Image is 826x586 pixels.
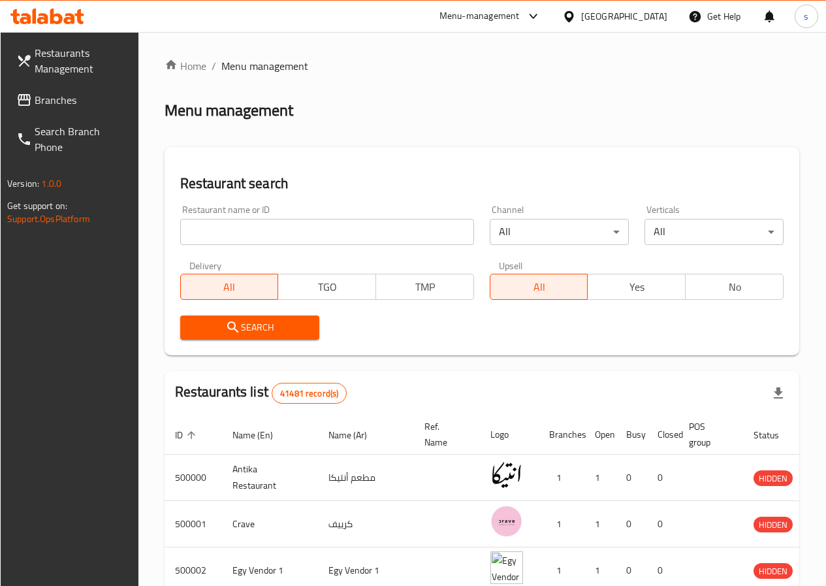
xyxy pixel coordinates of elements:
span: s [804,9,808,24]
span: Menu management [221,58,308,74]
th: Branches [539,415,584,455]
td: Antika Restaurant [222,455,318,501]
span: Status [754,427,796,443]
button: Yes [587,274,686,300]
a: Home [165,58,206,74]
button: No [685,274,784,300]
td: 0 [647,455,678,501]
span: Name (Ar) [328,427,384,443]
div: Menu-management [439,8,520,24]
th: Open [584,415,616,455]
span: Search [191,319,309,336]
a: Restaurants Management [6,37,138,84]
td: 1 [584,501,616,547]
span: 41481 record(s) [272,387,346,400]
span: TGO [283,278,371,297]
td: كرييف [318,501,414,547]
div: Export file [763,378,794,409]
span: HIDDEN [754,471,793,486]
span: Ref. Name [424,419,464,450]
span: HIDDEN [754,564,793,579]
span: Yes [593,278,680,297]
span: Branches [35,92,128,108]
td: مطعم أنتيكا [318,455,414,501]
label: Upsell [499,261,523,270]
span: ID [175,427,200,443]
span: Search Branch Phone [35,123,128,155]
li: / [212,58,216,74]
div: [GEOGRAPHIC_DATA] [581,9,667,24]
label: Delivery [189,261,222,270]
span: Name (En) [232,427,290,443]
th: Busy [616,415,647,455]
span: HIDDEN [754,517,793,532]
td: 1 [584,455,616,501]
div: Total records count [272,383,347,404]
button: All [180,274,279,300]
a: Support.OpsPlatform [7,210,90,227]
img: Crave [490,505,523,538]
h2: Restaurant search [180,174,784,193]
td: 0 [616,501,647,547]
button: All [490,274,588,300]
span: 1.0.0 [41,175,61,192]
span: Get support on: [7,197,67,214]
td: 500000 [165,455,222,501]
button: TMP [375,274,474,300]
td: 500001 [165,501,222,547]
span: POS group [689,419,727,450]
span: All [186,278,274,297]
span: Restaurants Management [35,45,128,76]
th: Logo [480,415,539,455]
div: All [644,219,784,245]
span: All [496,278,583,297]
h2: Restaurants list [175,382,347,404]
td: Crave [222,501,318,547]
td: 1 [539,501,584,547]
a: Branches [6,84,138,116]
th: Closed [647,415,678,455]
button: Search [180,316,319,340]
img: Antika Restaurant [490,459,523,491]
span: No [691,278,778,297]
span: TMP [381,278,469,297]
td: 0 [616,455,647,501]
span: Version: [7,175,39,192]
nav: breadcrumb [165,58,799,74]
div: All [490,219,629,245]
h2: Menu management [165,100,293,121]
td: 0 [647,501,678,547]
img: Egy Vendor 1 [490,551,523,584]
input: Search for restaurant name or ID.. [180,219,474,245]
td: 1 [539,455,584,501]
button: TGO [278,274,376,300]
div: HIDDEN [754,563,793,579]
a: Search Branch Phone [6,116,138,163]
div: HIDDEN [754,470,793,486]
